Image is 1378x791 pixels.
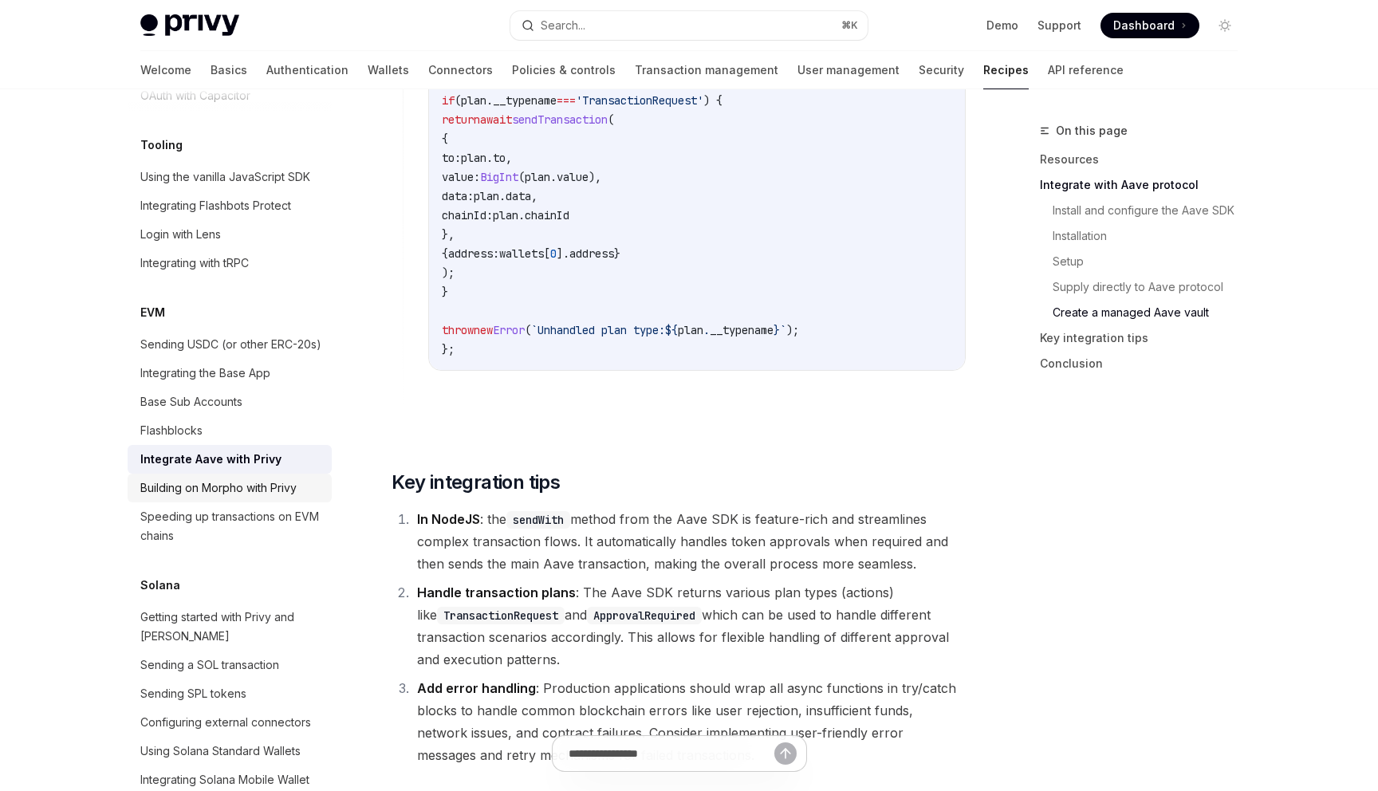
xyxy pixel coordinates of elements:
code: ApprovalRequired [587,607,702,624]
span: ( [525,323,531,337]
span: . [499,189,506,203]
button: Toggle dark mode [1212,13,1238,38]
button: Search...⌘K [510,11,868,40]
span: sendTransaction [512,112,608,127]
a: Flashblocks [128,416,332,445]
span: Error [493,323,525,337]
a: Conclusion [1040,351,1250,376]
span: , [506,151,512,165]
a: Configuring external connectors [128,708,332,737]
span: . [486,151,493,165]
span: . [703,323,710,337]
a: Key integration tips [1040,325,1250,351]
span: }; [442,342,455,356]
a: Using the vanilla JavaScript SDK [128,163,332,191]
span: }, [442,227,455,242]
a: Sending USDC (or other ERC-20s) [128,330,332,359]
span: await [480,112,512,127]
span: plan [525,170,550,184]
a: Speeding up transactions on EVM chains [128,502,332,550]
span: ⌘ K [841,19,858,32]
a: Wallets [368,51,409,89]
span: ( [518,170,525,184]
a: Connectors [428,51,493,89]
a: Setup [1053,249,1250,274]
span: address: [448,246,499,261]
a: Integrate Aave with Privy [128,445,332,474]
a: Welcome [140,51,191,89]
a: Basics [211,51,247,89]
span: plan [474,189,499,203]
span: : The Aave SDK returns various plan types (actions) like and which can be used to handle differen... [417,584,949,667]
a: Demo [986,18,1018,33]
div: Using Solana Standard Wallets [140,742,301,761]
a: Recipes [983,51,1029,89]
div: Getting started with Privy and [PERSON_NAME] [140,608,322,646]
a: Installation [1053,223,1250,249]
span: ), [589,170,601,184]
span: Dashboard [1113,18,1175,33]
div: Flashblocks [140,421,203,440]
a: Support [1037,18,1081,33]
span: data [506,189,531,203]
div: Sending SPL tokens [140,684,246,703]
div: Base Sub Accounts [140,392,242,411]
span: { [442,246,448,261]
a: Integrating the Base App [128,359,332,388]
button: Send message [774,742,797,765]
div: Sending USDC (or other ERC-20s) [140,335,321,354]
strong: Handle transaction plans [417,584,576,600]
a: Sending a SOL transaction [128,651,332,679]
a: Building on Morpho with Privy [128,474,332,502]
span: === [557,93,576,108]
div: Integrating Flashbots Protect [140,196,291,215]
span: plan [493,208,518,222]
span: 0 [550,246,557,261]
div: Login with Lens [140,225,221,244]
a: Integrate with Aave protocol [1040,172,1250,198]
a: User management [797,51,900,89]
span: __typename [493,93,557,108]
span: ( [608,112,614,127]
span: ]. [557,246,569,261]
a: Getting started with Privy and [PERSON_NAME] [128,603,332,651]
span: new [474,323,493,337]
span: return [442,112,480,127]
span: wallets [499,246,544,261]
a: Policies & controls [512,51,616,89]
span: ); [442,266,455,280]
span: [ [544,246,550,261]
h5: EVM [140,303,165,322]
span: value [557,170,589,184]
a: Sending SPL tokens [128,679,332,708]
a: Security [919,51,964,89]
span: } [442,285,448,299]
span: } [614,246,620,261]
a: Using Solana Standard Wallets [128,737,332,765]
div: Integrating the Base App [140,364,270,383]
span: chainId [525,208,569,222]
span: plan [461,151,486,165]
a: Dashboard [1100,13,1199,38]
a: Create a managed Aave vault [1053,300,1250,325]
div: Search... [541,16,585,35]
span: . [518,208,525,222]
code: TransactionRequest [437,607,565,624]
span: __typename [710,323,774,337]
a: API reference [1048,51,1124,89]
span: ${ [665,323,678,337]
span: } [774,323,780,337]
span: data: [442,189,474,203]
a: Integrating Flashbots Protect [128,191,332,220]
span: `Unhandled plan type: [531,323,665,337]
span: address [569,246,614,261]
a: Supply directly to Aave protocol [1053,274,1250,300]
span: . [486,93,493,108]
span: 'TransactionRequest' [576,93,703,108]
a: Login with Lens [128,220,332,249]
span: ); [786,323,799,337]
a: Transaction management [635,51,778,89]
div: Sending a SOL transaction [140,655,279,675]
span: BigInt [480,170,518,184]
span: ( [455,93,461,108]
